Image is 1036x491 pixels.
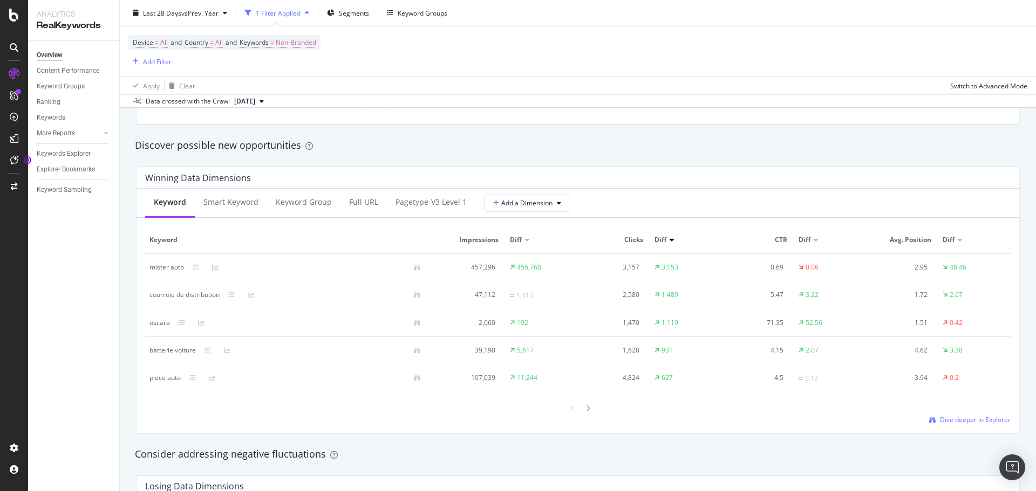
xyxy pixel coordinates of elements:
[655,235,666,245] span: Diff
[143,8,181,17] span: Last 28 Days
[276,35,316,50] span: Non-Branded
[726,262,783,272] div: 0.69
[339,8,369,17] span: Segments
[149,235,427,245] span: Keyword
[179,81,195,90] div: Clear
[806,345,819,355] div: 2.07
[383,4,452,22] button: Keyword Groups
[929,415,1011,424] a: Dive deeper in Explorer
[662,345,673,355] div: 931
[37,128,101,139] a: More Reports
[871,318,928,328] div: 1.51
[438,290,495,300] div: 47,112
[37,164,95,175] div: Explorer Bookmarks
[582,345,639,355] div: 1,628
[726,345,783,355] div: 4.15
[517,345,534,355] div: 5,617
[950,262,966,272] div: 48.46
[946,77,1027,94] button: Switch to Advanced Mode
[210,38,214,47] span: =
[950,373,959,383] div: 0.2
[37,164,112,175] a: Explorer Bookmarks
[940,415,1011,424] span: Dive deeper in Explorer
[226,38,237,47] span: and
[171,38,182,47] span: and
[181,8,219,17] span: vs Prev. Year
[582,262,639,272] div: 3,157
[37,96,112,108] a: Ranking
[146,96,230,106] div: Data crossed with the Crawl
[799,235,810,245] span: Diff
[438,262,495,272] div: 457,296
[806,318,822,328] div: 52.56
[950,290,963,300] div: 2.67
[950,318,963,328] div: 0.42
[438,345,495,355] div: 39,190
[662,262,678,272] div: 3,153
[871,373,928,383] div: 3.94
[37,50,112,61] a: Overview
[37,81,85,92] div: Keyword Groups
[165,77,195,94] button: Clear
[128,55,172,68] button: Add Filter
[145,172,251,183] div: Winning Data Dimensions
[662,318,678,328] div: 1,119
[517,262,541,272] div: 456,768
[349,197,378,208] div: Full URL
[149,290,220,300] div: courroie de distribution
[726,235,787,245] span: CTR
[128,77,160,94] button: Apply
[23,155,32,165] div: Tooltip anchor
[143,57,172,66] div: Add Filter
[582,373,639,383] div: 4,824
[149,373,181,383] div: piece auto
[270,38,274,47] span: =
[37,112,65,123] div: Keywords
[943,235,955,245] span: Diff
[398,8,447,17] div: Keyword Groups
[516,291,533,300] div: 1,413
[517,373,537,383] div: 11,244
[438,235,499,245] span: Impressions
[871,290,928,300] div: 1.72
[582,318,639,328] div: 1,470
[37,148,112,160] a: Keywords Explorer
[37,184,112,196] a: Keyword Sampling
[950,81,1027,90] div: Switch to Advanced Mode
[37,9,111,19] div: Analytics
[154,197,186,208] div: Keyword
[871,262,928,272] div: 2.95
[215,35,223,50] span: All
[143,81,160,90] div: Apply
[37,96,60,108] div: Ranking
[582,235,643,245] span: Clicks
[133,38,153,47] span: Device
[726,373,783,383] div: 4.5
[37,128,75,139] div: More Reports
[510,235,522,245] span: Diff
[806,262,819,272] div: 0.06
[662,373,673,383] div: 627
[135,447,1021,461] div: Consider addressing negative fluctuations
[582,290,639,300] div: 2,580
[185,38,208,47] span: Country
[149,318,170,328] div: oscara
[149,345,196,355] div: batterie voiture
[135,139,1021,153] div: Discover possible new opportunities
[510,294,514,297] img: Equal
[805,374,818,383] div: 0.12
[241,4,313,22] button: 1 Filter Applied
[276,197,332,208] div: Keyword Group
[517,318,528,328] div: 192
[149,262,184,272] div: mister auto
[203,197,258,208] div: Smart Keyword
[37,65,112,77] a: Content Performance
[871,235,932,245] span: Avg. Position
[37,19,111,32] div: RealKeywords
[37,184,92,196] div: Keyword Sampling
[871,345,928,355] div: 4.62
[37,81,112,92] a: Keyword Groups
[438,373,495,383] div: 107,039
[37,148,91,160] div: Keywords Explorer
[799,377,803,380] img: Equal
